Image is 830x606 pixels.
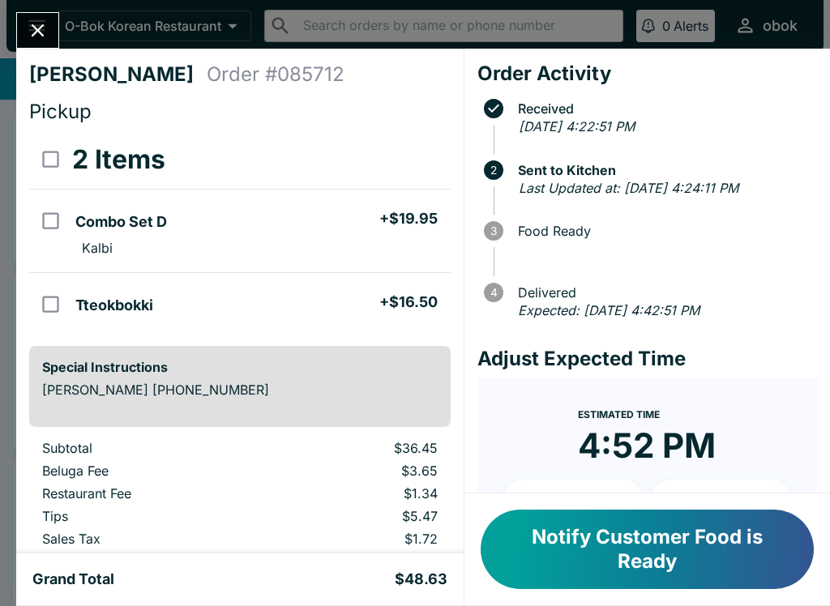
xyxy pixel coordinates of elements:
[42,359,438,375] h6: Special Instructions
[510,101,817,116] span: Received
[490,286,497,299] text: 4
[490,164,497,177] text: 2
[503,480,644,520] button: + 10
[280,463,438,479] p: $3.65
[477,62,817,86] h4: Order Activity
[578,408,660,420] span: Estimated Time
[379,292,438,312] h5: + $16.50
[280,440,438,456] p: $36.45
[75,296,153,315] h5: Tteokbokki
[280,531,438,547] p: $1.72
[29,130,451,333] table: orders table
[518,302,700,318] em: Expected: [DATE] 4:42:51 PM
[42,508,254,524] p: Tips
[32,570,114,589] h5: Grand Total
[42,463,254,479] p: Beluga Fee
[280,485,438,501] p: $1.34
[42,485,254,501] p: Restaurant Fee
[510,163,817,177] span: Sent to Kitchen
[75,212,167,232] h5: Combo Set D
[578,425,716,467] time: 4:52 PM
[280,508,438,524] p: $5.47
[207,62,344,87] h4: Order # 085712
[490,224,497,237] text: 3
[72,143,165,176] h3: 2 Items
[519,118,635,134] em: [DATE] 4:22:51 PM
[29,62,207,87] h4: [PERSON_NAME]
[29,440,451,553] table: orders table
[17,13,58,48] button: Close
[29,100,92,123] span: Pickup
[519,180,738,196] em: Last Updated at: [DATE] 4:24:11 PM
[477,347,817,371] h4: Adjust Expected Time
[510,285,817,300] span: Delivered
[510,224,817,238] span: Food Ready
[42,440,254,456] p: Subtotal
[42,382,438,398] p: [PERSON_NAME] [PHONE_NUMBER]
[42,531,254,547] p: Sales Tax
[481,510,814,589] button: Notify Customer Food is Ready
[82,240,113,256] p: Kalbi
[379,209,438,228] h5: + $19.95
[395,570,447,589] h5: $48.63
[650,480,791,520] button: + 20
